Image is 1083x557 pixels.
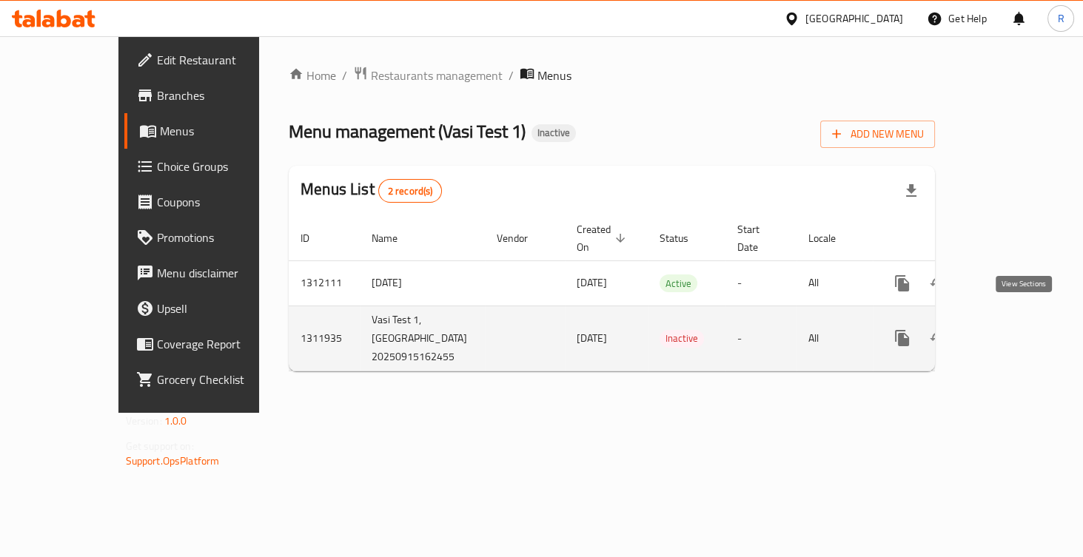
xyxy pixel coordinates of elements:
[124,78,299,113] a: Branches
[157,87,287,104] span: Branches
[289,67,336,84] a: Home
[124,255,299,291] a: Menu disclaimer
[157,229,287,246] span: Promotions
[378,179,443,203] div: Total records count
[124,149,299,184] a: Choice Groups
[157,264,287,282] span: Menu disclaimer
[873,216,1039,261] th: Actions
[660,275,697,292] span: Active
[820,121,935,148] button: Add New Menu
[509,67,514,84] li: /
[737,220,779,256] span: Start Date
[660,229,708,247] span: Status
[157,51,287,69] span: Edit Restaurant
[577,328,607,348] span: [DATE]
[342,67,347,84] li: /
[164,411,187,431] span: 1.0.0
[379,184,442,198] span: 2 record(s)
[532,126,576,139] span: Inactive
[725,305,797,371] td: -
[537,67,571,84] span: Menus
[360,260,485,305] td: [DATE]
[289,216,1039,371] table: enhanced table
[289,260,360,305] td: 1312111
[289,115,526,148] span: Menu management ( Vasi Test 1 )
[126,451,220,470] a: Support.OpsPlatform
[577,220,630,256] span: Created On
[797,305,873,371] td: All
[124,326,299,362] a: Coverage Report
[157,158,287,175] span: Choice Groups
[160,122,287,140] span: Menus
[371,67,503,84] span: Restaurants management
[301,229,329,247] span: ID
[360,305,485,371] td: Vasi Test 1,[GEOGRAPHIC_DATA] 20250915162455
[660,330,704,347] span: Inactive
[124,220,299,255] a: Promotions
[808,229,855,247] span: Locale
[289,66,935,85] nav: breadcrumb
[797,260,873,305] td: All
[885,266,920,301] button: more
[124,184,299,220] a: Coupons
[126,436,194,456] span: Get support on:
[157,335,287,353] span: Coverage Report
[157,371,287,388] span: Grocery Checklist
[532,124,576,142] div: Inactive
[124,291,299,326] a: Upsell
[1057,10,1064,27] span: R
[725,260,797,305] td: -
[157,193,287,211] span: Coupons
[157,300,287,317] span: Upsell
[301,178,442,203] h2: Menus List
[124,362,299,397] a: Grocery Checklist
[289,305,360,371] td: 1311935
[124,42,299,78] a: Edit Restaurant
[353,66,503,85] a: Restaurants management
[893,173,929,209] div: Export file
[805,10,903,27] div: [GEOGRAPHIC_DATA]
[497,229,547,247] span: Vendor
[885,320,920,356] button: more
[832,125,923,144] span: Add New Menu
[577,273,607,292] span: [DATE]
[660,330,704,348] div: Inactive
[126,411,162,431] span: Version:
[920,266,956,301] button: Change Status
[124,113,299,149] a: Menus
[372,229,417,247] span: Name
[920,320,956,356] button: Change Status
